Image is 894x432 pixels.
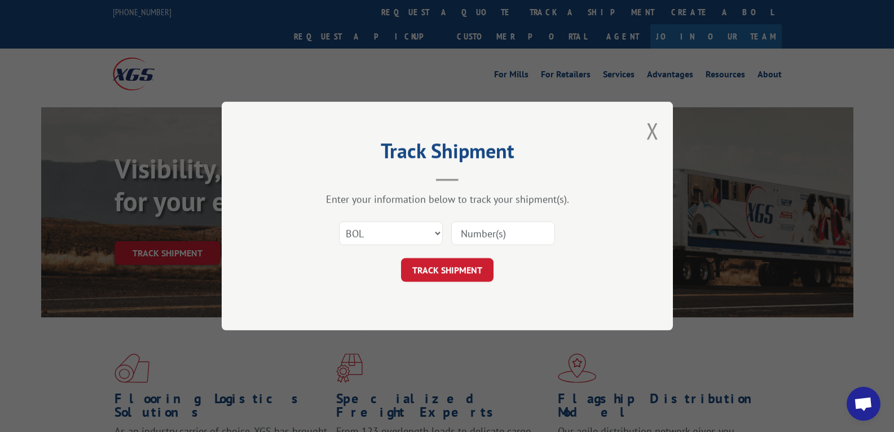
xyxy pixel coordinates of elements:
[401,258,494,282] button: TRACK SHIPMENT
[847,387,880,421] div: Open chat
[451,221,555,245] input: Number(s)
[278,193,616,206] div: Enter your information below to track your shipment(s).
[278,143,616,164] h2: Track Shipment
[646,116,659,146] button: Close modal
